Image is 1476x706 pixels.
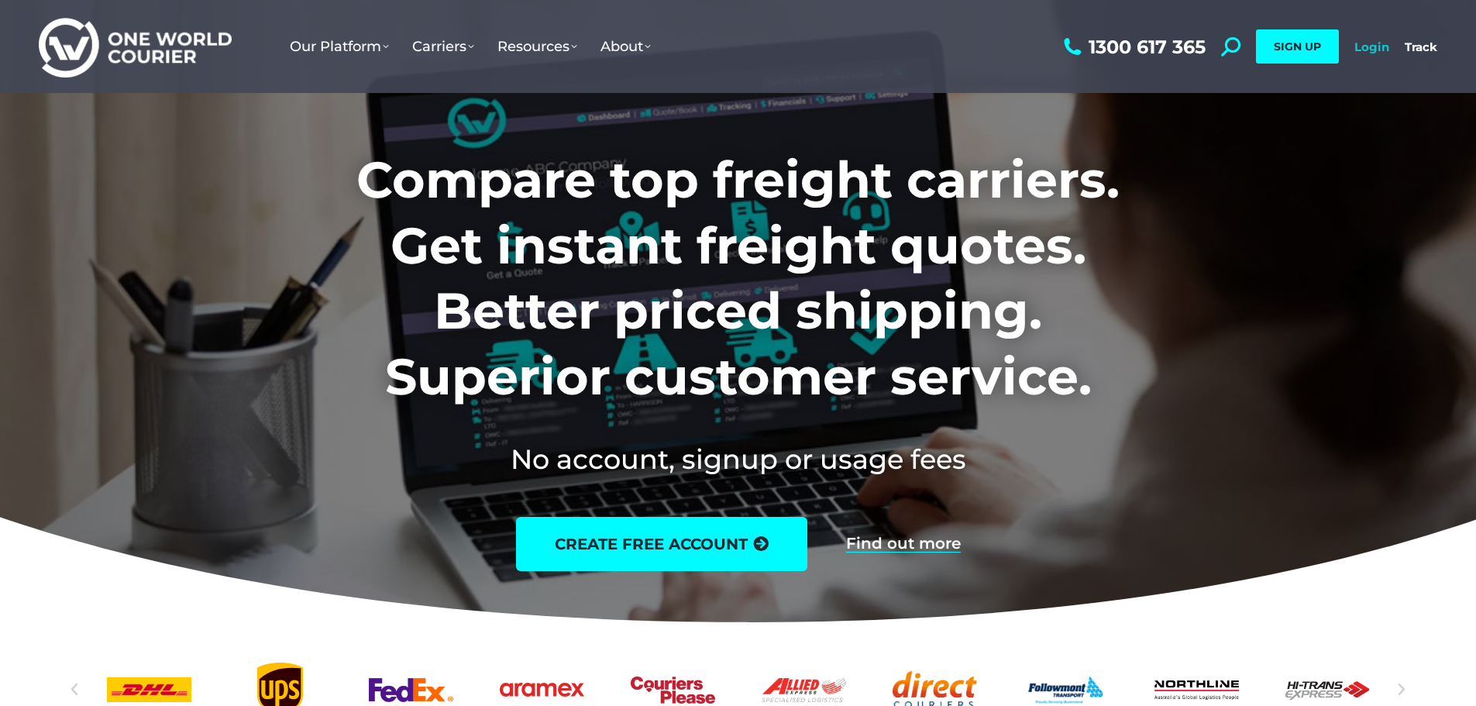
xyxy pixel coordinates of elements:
[254,147,1222,409] h1: Compare top freight carriers. Get instant freight quotes. Better priced shipping. Superior custom...
[412,38,474,55] span: Carriers
[39,15,232,78] img: One World Courier
[401,22,486,71] a: Carriers
[589,22,662,71] a: About
[497,38,577,55] span: Resources
[290,38,389,55] span: Our Platform
[1274,40,1321,53] span: SIGN UP
[1060,37,1206,57] a: 1300 617 365
[600,38,651,55] span: About
[846,536,961,553] a: Find out more
[1256,29,1339,64] a: SIGN UP
[1354,40,1389,54] a: Login
[278,22,401,71] a: Our Platform
[1405,40,1437,54] a: Track
[516,517,807,571] a: create free account
[254,440,1222,478] h2: No account, signup or usage fees
[486,22,589,71] a: Resources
